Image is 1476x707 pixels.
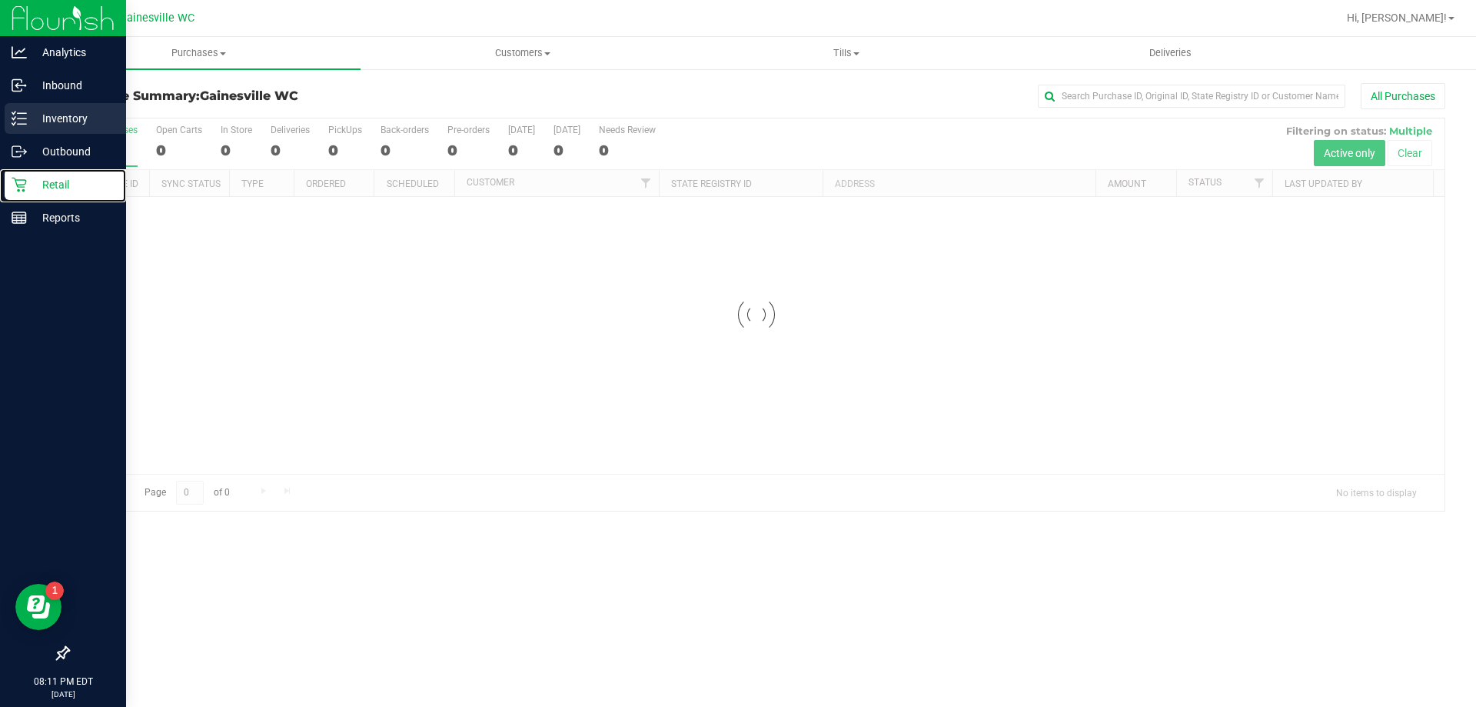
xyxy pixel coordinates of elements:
span: Gainesville WC [119,12,194,25]
input: Search Purchase ID, Original ID, State Registry ID or Customer Name... [1038,85,1345,108]
h3: Purchase Summary: [68,89,527,103]
a: Purchases [37,37,361,69]
a: Customers [361,37,684,69]
iframe: Resource center unread badge [45,582,64,600]
button: All Purchases [1361,83,1445,109]
span: Purchases [37,46,361,60]
inline-svg: Retail [12,177,27,192]
p: 08:11 PM EDT [7,675,119,689]
span: Hi, [PERSON_NAME]! [1347,12,1447,24]
a: Tills [684,37,1008,69]
inline-svg: Analytics [12,45,27,60]
p: Inbound [27,76,119,95]
a: Deliveries [1009,37,1332,69]
p: Retail [27,175,119,194]
span: Gainesville WC [200,88,298,103]
p: [DATE] [7,689,119,700]
p: Reports [27,208,119,227]
p: Analytics [27,43,119,62]
span: Tills [685,46,1007,60]
inline-svg: Outbound [12,144,27,159]
inline-svg: Reports [12,210,27,225]
p: Inventory [27,109,119,128]
p: Outbound [27,142,119,161]
span: Customers [361,46,683,60]
span: Deliveries [1129,46,1212,60]
inline-svg: Inventory [12,111,27,126]
inline-svg: Inbound [12,78,27,93]
iframe: Resource center [15,584,61,630]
